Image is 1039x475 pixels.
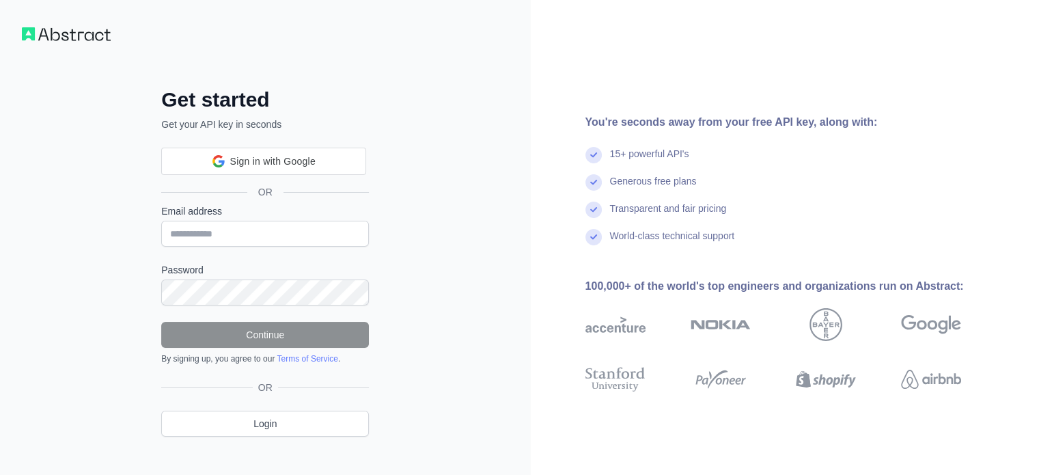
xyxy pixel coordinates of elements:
[161,411,369,437] a: Login
[691,308,751,341] img: nokia
[691,364,751,394] img: payoneer
[585,174,602,191] img: check mark
[610,202,727,229] div: Transparent and fair pricing
[230,154,316,169] span: Sign in with Google
[585,147,602,163] img: check mark
[161,322,369,348] button: Continue
[247,185,283,199] span: OR
[161,353,369,364] div: By signing up, you agree to our .
[161,204,369,218] label: Email address
[809,308,842,341] img: bayer
[796,364,856,394] img: shopify
[901,308,961,341] img: google
[253,381,278,394] span: OR
[585,278,1005,295] div: 100,000+ of the world's top engineers and organizations run on Abstract:
[610,174,697,202] div: Generous free plans
[161,148,366,175] div: Sign in with Google
[585,202,602,218] img: check mark
[901,364,961,394] img: airbnb
[161,87,369,112] h2: Get started
[22,27,111,41] img: Workflow
[610,229,735,256] div: World-class technical support
[161,263,369,277] label: Password
[585,229,602,245] img: check mark
[585,364,646,394] img: stanford university
[585,114,1005,131] div: You're seconds away from your free API key, along with:
[585,308,646,341] img: accenture
[277,354,337,364] a: Terms of Service
[610,147,689,174] div: 15+ powerful API's
[161,118,369,131] p: Get your API key in seconds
